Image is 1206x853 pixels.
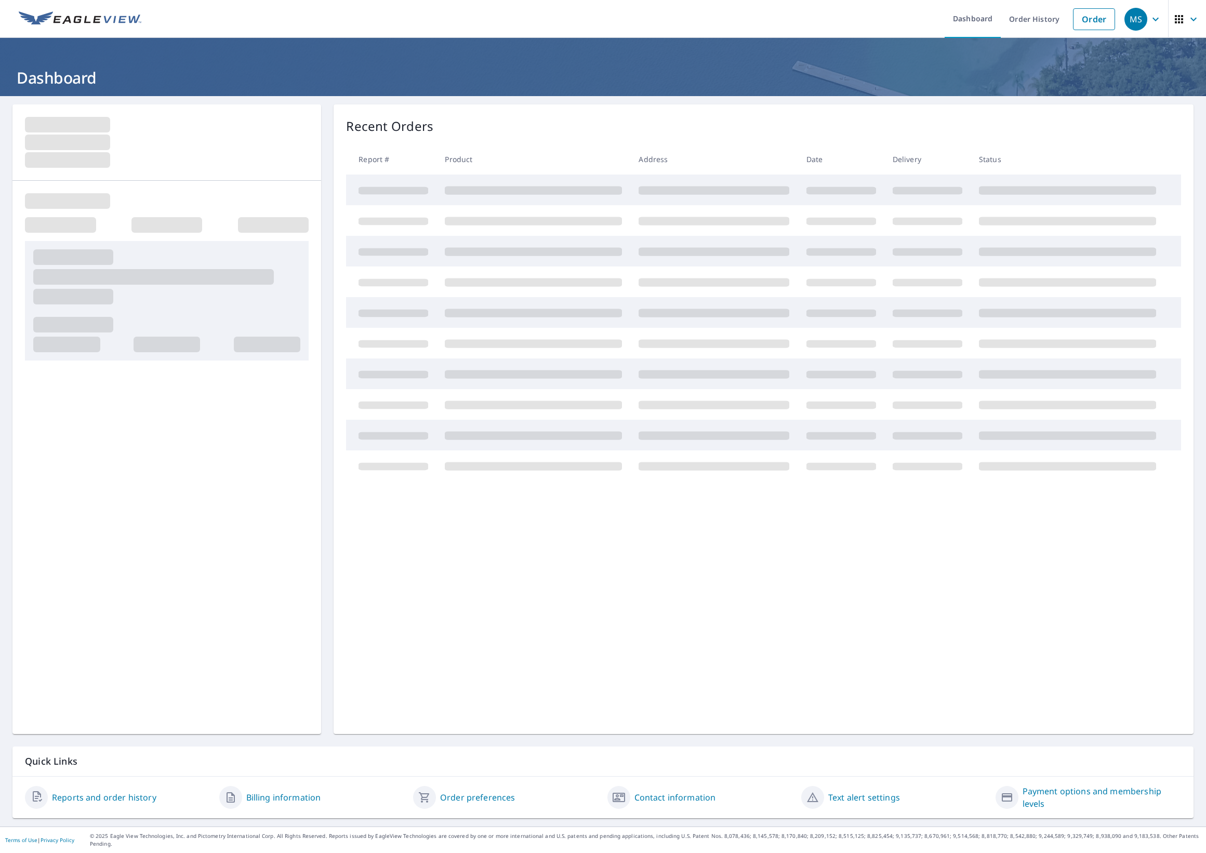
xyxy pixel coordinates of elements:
[828,791,900,804] a: Text alert settings
[971,144,1164,175] th: Status
[90,832,1201,848] p: © 2025 Eagle View Technologies, Inc. and Pictometry International Corp. All Rights Reserved. Repo...
[436,144,630,175] th: Product
[346,117,433,136] p: Recent Orders
[41,836,74,844] a: Privacy Policy
[440,791,515,804] a: Order preferences
[5,837,74,843] p: |
[346,144,436,175] th: Report #
[1124,8,1147,31] div: MS
[246,791,321,804] a: Billing information
[5,836,37,844] a: Terms of Use
[12,67,1194,88] h1: Dashboard
[1023,785,1182,810] a: Payment options and membership levels
[884,144,971,175] th: Delivery
[19,11,141,27] img: EV Logo
[25,755,1181,768] p: Quick Links
[630,144,798,175] th: Address
[798,144,884,175] th: Date
[1073,8,1115,30] a: Order
[634,791,716,804] a: Contact information
[52,791,156,804] a: Reports and order history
